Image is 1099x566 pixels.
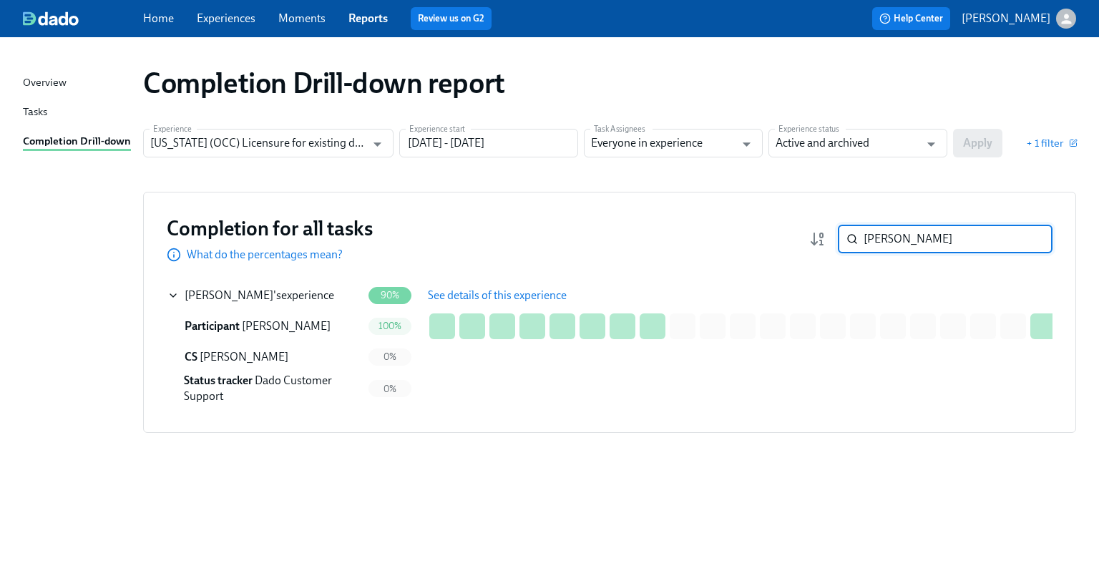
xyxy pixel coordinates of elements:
p: What do the percentages mean? [187,247,343,263]
span: [PERSON_NAME] [185,288,273,302]
span: 0% [375,384,405,394]
span: [PERSON_NAME] [200,350,288,363]
div: [PERSON_NAME]'sexperience [167,281,362,310]
button: Open [920,133,942,155]
img: dado [23,11,79,26]
a: Home [143,11,174,25]
a: Review us on G2 [418,11,484,26]
button: Open [366,133,389,155]
h1: Completion Drill-down report [143,66,505,100]
div: CS [PERSON_NAME] [167,343,362,371]
a: dado [23,11,143,26]
div: Completion Drill-down [23,133,131,151]
button: Open [736,133,758,155]
p: [PERSON_NAME] [962,11,1050,26]
a: Tasks [23,104,132,122]
span: 90% [372,290,409,301]
a: Experiences [197,11,255,25]
button: Help Center [872,7,950,30]
button: + 1 filter [1026,136,1076,150]
a: Overview [23,74,132,92]
div: 's experience [185,288,334,303]
div: Participant [PERSON_NAME] [167,312,362,341]
button: Review us on G2 [411,7,492,30]
span: Status tracker [184,374,253,387]
button: See details of this experience [418,281,577,310]
span: Participant [185,319,240,333]
h3: Completion for all tasks [167,215,373,241]
span: See details of this experience [428,288,567,303]
span: 0% [375,351,405,362]
a: Completion Drill-down [23,133,132,151]
a: Reports [348,11,388,25]
div: Overview [23,74,67,92]
input: Search by name [864,225,1052,253]
div: Tasks [23,104,47,122]
button: [PERSON_NAME] [962,9,1076,29]
a: Moments [278,11,326,25]
span: Credentialing Specialist [185,350,197,363]
span: 100% [370,321,411,331]
span: Dado Customer Support [184,374,332,403]
span: [PERSON_NAME] [242,319,331,333]
span: Help Center [879,11,943,26]
div: Status tracker Dado Customer Support [167,373,362,404]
